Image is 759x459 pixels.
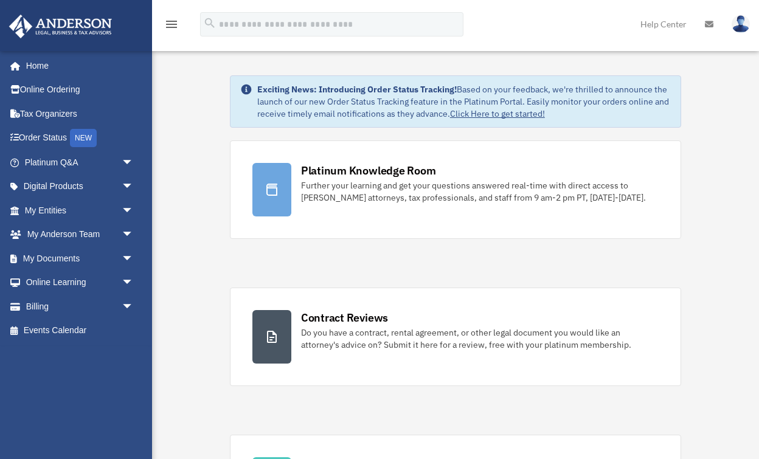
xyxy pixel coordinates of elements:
[257,83,671,120] div: Based on your feedback, we're thrilled to announce the launch of our new Order Status Tracking fe...
[122,198,146,223] span: arrow_drop_down
[122,294,146,319] span: arrow_drop_down
[732,15,750,33] img: User Pic
[9,150,152,174] a: Platinum Q&Aarrow_drop_down
[301,163,436,178] div: Platinum Knowledge Room
[450,108,545,119] a: Click Here to get started!
[9,223,152,247] a: My Anderson Teamarrow_drop_down
[9,126,152,151] a: Order StatusNEW
[9,294,152,319] a: Billingarrow_drop_down
[301,310,388,325] div: Contract Reviews
[9,246,152,271] a: My Documentsarrow_drop_down
[9,174,152,199] a: Digital Productsarrow_drop_down
[301,326,659,351] div: Do you have a contract, rental agreement, or other legal document you would like an attorney's ad...
[203,16,217,30] i: search
[122,271,146,295] span: arrow_drop_down
[122,174,146,199] span: arrow_drop_down
[301,179,659,204] div: Further your learning and get your questions answered real-time with direct access to [PERSON_NAM...
[9,53,146,78] a: Home
[122,223,146,247] span: arrow_drop_down
[70,129,97,147] div: NEW
[9,319,152,343] a: Events Calendar
[122,246,146,271] span: arrow_drop_down
[164,17,179,32] i: menu
[122,150,146,175] span: arrow_drop_down
[9,102,152,126] a: Tax Organizers
[164,21,179,32] a: menu
[9,271,152,295] a: Online Learningarrow_drop_down
[230,140,681,239] a: Platinum Knowledge Room Further your learning and get your questions answered real-time with dire...
[257,84,457,95] strong: Exciting News: Introducing Order Status Tracking!
[9,198,152,223] a: My Entitiesarrow_drop_down
[5,15,116,38] img: Anderson Advisors Platinum Portal
[230,288,681,386] a: Contract Reviews Do you have a contract, rental agreement, or other legal document you would like...
[9,78,152,102] a: Online Ordering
